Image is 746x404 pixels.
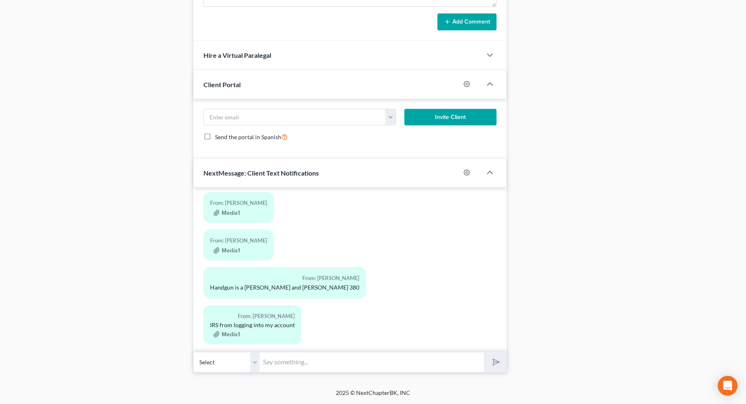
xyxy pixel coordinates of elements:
span: Hire a Virtual Paralegal [203,51,271,59]
div: From: [PERSON_NAME] [210,274,359,283]
div: From: [PERSON_NAME] [210,236,267,246]
span: Client Portal [203,81,241,88]
input: Enter email [204,109,386,125]
span: NextMessage: Client Text Notifications [203,169,319,177]
div: From: [PERSON_NAME] [210,199,267,208]
button: Media1 [213,331,240,338]
div: From: [PERSON_NAME] [210,312,295,321]
div: Handgun is a [PERSON_NAME] and [PERSON_NAME] 380 [210,284,359,292]
input: Say something... [260,352,484,373]
div: IRS from logging into my account [210,321,295,330]
button: Add Comment [438,14,497,31]
div: Open Intercom Messenger [718,376,738,396]
button: Media1 [213,247,240,254]
button: Invite Client [404,109,497,126]
span: Send the portal in Spanish [215,133,281,140]
button: Media1 [213,210,240,216]
div: 2025 © NextChapterBK, INC [137,389,609,404]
